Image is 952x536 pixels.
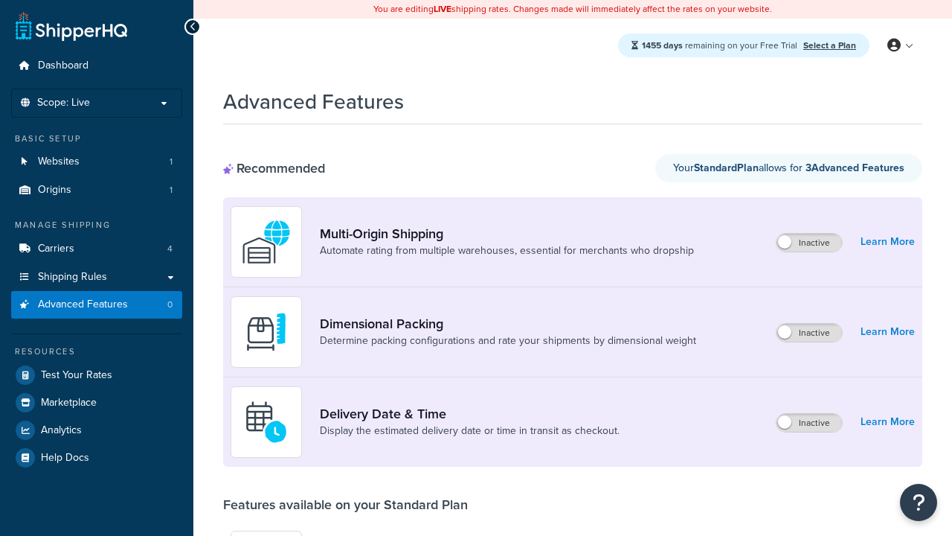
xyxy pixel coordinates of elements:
a: Learn More [861,412,915,433]
a: Carriers4 [11,235,182,263]
img: gfkeb5ejjkALwAAAABJRU5ErkJggg== [240,396,292,448]
li: Origins [11,176,182,204]
strong: 1455 days [642,39,683,52]
span: 0 [167,299,173,311]
span: Analytics [41,424,82,437]
span: 1 [170,184,173,197]
strong: Standard Plan [694,160,759,176]
li: Websites [11,148,182,176]
a: Automate rating from multiple warehouses, essential for merchants who dropship [320,243,694,258]
a: Dashboard [11,52,182,80]
div: Recommended [223,160,325,176]
button: Open Resource Center [900,484,937,521]
span: Marketplace [41,397,97,409]
span: Test Your Rates [41,369,112,382]
img: WatD5o0RtDAAAAAElFTkSuQmCC [240,216,292,268]
span: Advanced Features [38,299,128,311]
span: Shipping Rules [38,271,107,284]
li: Carriers [11,235,182,263]
span: Carriers [38,243,74,255]
span: Origins [38,184,71,197]
span: 1 [170,156,173,168]
a: Dimensional Packing [320,316,696,332]
a: Learn More [861,232,915,252]
a: Help Docs [11,444,182,471]
a: Shipping Rules [11,264,182,291]
img: DTVBYsAAAAAASUVORK5CYII= [240,306,292,358]
a: Delivery Date & Time [320,406,620,422]
a: Display the estimated delivery date or time in transit as checkout. [320,424,620,438]
label: Inactive [776,324,842,342]
a: Learn More [861,322,915,342]
label: Inactive [776,234,842,252]
li: Advanced Features [11,291,182,319]
div: Manage Shipping [11,219,182,232]
div: Resources [11,345,182,358]
span: Your allows for [673,160,805,176]
div: Features available on your Standard Plan [223,497,468,513]
a: Marketplace [11,389,182,416]
a: Determine packing configurations and rate your shipments by dimensional weight [320,334,696,348]
span: 4 [167,243,173,255]
a: Websites1 [11,148,182,176]
a: Advanced Features0 [11,291,182,319]
span: Websites [38,156,80,168]
span: Help Docs [41,452,89,465]
h1: Advanced Features [223,87,404,116]
a: Test Your Rates [11,362,182,389]
a: Select a Plan [803,39,856,52]
a: Multi-Origin Shipping [320,226,694,242]
span: Dashboard [38,60,89,72]
a: Analytics [11,417,182,444]
b: LIVE [434,2,451,16]
span: Scope: Live [37,97,90,109]
label: Inactive [776,414,842,432]
strong: 3 Advanced Feature s [805,160,904,176]
a: Origins1 [11,176,182,204]
span: remaining on your Free Trial [642,39,800,52]
div: Basic Setup [11,133,182,145]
